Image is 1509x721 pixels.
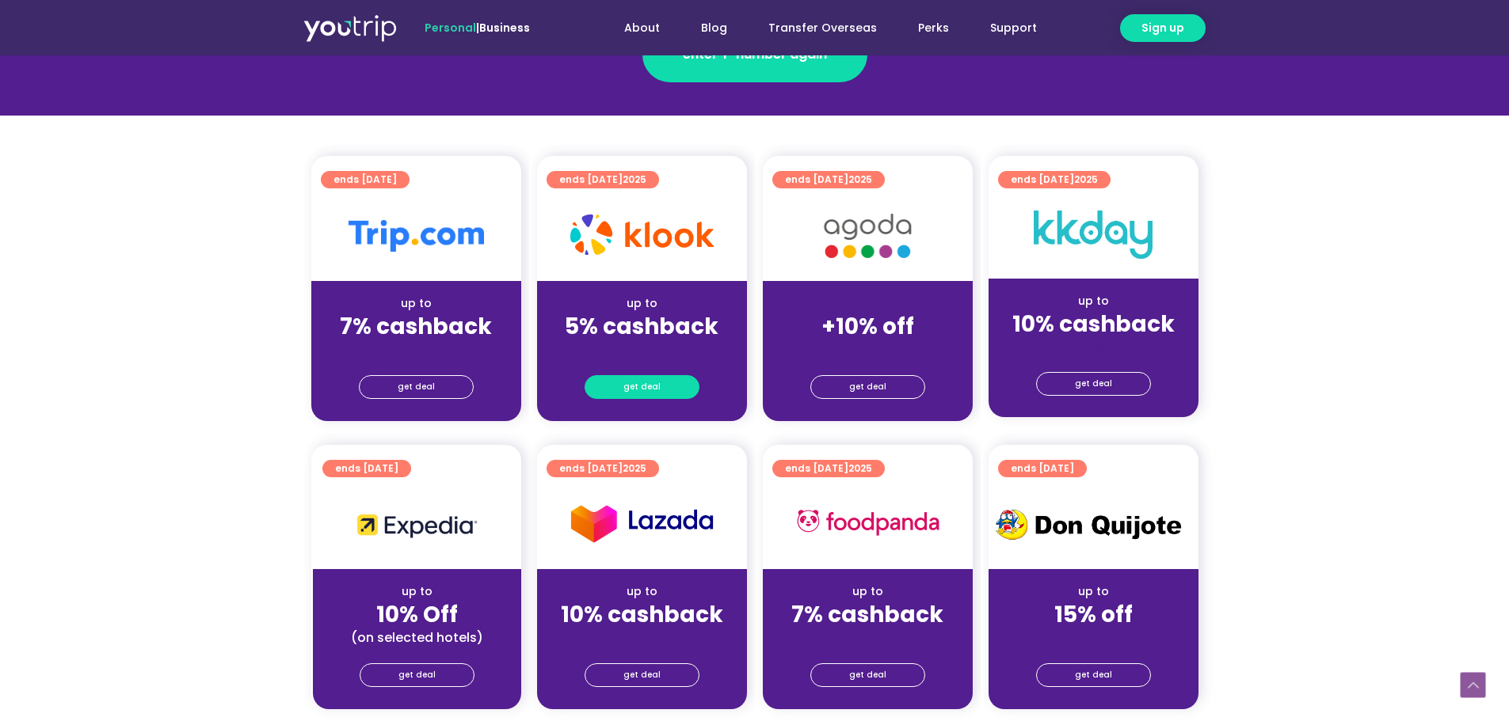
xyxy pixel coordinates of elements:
span: get deal [1075,373,1112,395]
a: get deal [810,375,925,399]
span: | [425,20,530,36]
div: (for stays only) [1001,339,1186,355]
strong: 10% cashback [561,599,723,630]
span: get deal [849,376,886,398]
span: ends [DATE] [1011,171,1098,188]
a: ends [DATE]2025 [998,171,1111,188]
strong: +10% off [821,311,914,342]
div: (for stays only) [550,629,734,646]
a: Sign up [1120,14,1206,42]
a: Perks [897,13,970,43]
a: get deal [585,663,699,687]
div: up to [324,295,509,312]
div: up to [326,583,509,600]
div: (for stays only) [1001,629,1186,646]
strong: 10% cashback [1012,309,1175,340]
span: ends [DATE] [785,171,872,188]
div: up to [550,583,734,600]
a: get deal [1036,372,1151,396]
span: get deal [623,376,661,398]
span: Personal [425,20,476,36]
span: 2025 [623,173,646,186]
span: 2025 [848,461,872,475]
a: Business [479,20,530,36]
div: (for stays only) [550,341,734,358]
a: ends [DATE]2025 [547,460,659,477]
a: About [604,13,680,43]
span: ends [DATE] [335,460,398,477]
a: get deal [360,663,474,687]
strong: 10% Off [376,599,458,630]
a: ends [DATE] [321,171,410,188]
strong: 7% cashback [340,311,492,342]
a: ends [DATE] [998,460,1087,477]
span: ends [DATE] [333,171,397,188]
strong: 5% cashback [565,311,718,342]
span: get deal [623,664,661,686]
strong: 7% cashback [791,599,943,630]
div: (for stays only) [775,341,960,358]
span: get deal [849,664,886,686]
span: ends [DATE] [1011,460,1074,477]
div: up to [550,295,734,312]
a: get deal [810,663,925,687]
a: ends [DATE]2025 [772,460,885,477]
span: 2025 [1074,173,1098,186]
span: Sign up [1141,20,1184,36]
div: up to [1001,293,1186,309]
a: ends [DATE] [322,460,411,477]
span: ends [DATE] [559,171,646,188]
span: ends [DATE] [559,460,646,477]
div: (for stays only) [775,629,960,646]
div: (for stays only) [324,341,509,358]
div: (on selected hotels) [326,629,509,646]
span: up to [853,295,882,311]
a: Transfer Overseas [748,13,897,43]
span: 2025 [848,173,872,186]
span: get deal [1075,664,1112,686]
div: up to [775,583,960,600]
a: ends [DATE]2025 [547,171,659,188]
div: up to [1001,583,1186,600]
a: get deal [359,375,474,399]
nav: Menu [573,13,1057,43]
a: get deal [1036,663,1151,687]
a: Support [970,13,1057,43]
span: ends [DATE] [785,460,872,477]
a: Blog [680,13,748,43]
strong: 15% off [1054,599,1133,630]
span: get deal [398,376,435,398]
span: get deal [398,664,436,686]
span: 2025 [623,461,646,475]
a: get deal [585,375,699,399]
a: ends [DATE]2025 [772,171,885,188]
